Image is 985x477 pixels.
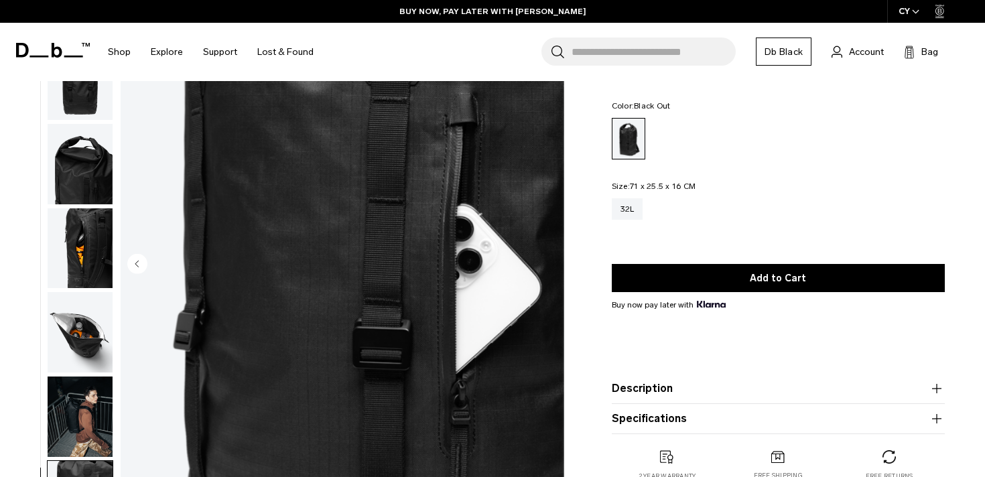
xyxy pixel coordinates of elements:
[612,299,726,311] span: Buy now pay later with
[849,45,884,59] span: Account
[127,253,147,276] button: Previous slide
[612,381,945,397] button: Description
[108,28,131,76] a: Shop
[756,38,811,66] a: Db Black
[399,5,586,17] a: BUY NOW, PAY LATER WITH [PERSON_NAME]
[612,411,945,427] button: Specifications
[904,44,938,60] button: Bag
[47,123,113,205] button: Essential Rolltop Backpack 32L Black Out
[257,28,314,76] a: Lost & Found
[151,28,183,76] a: Explore
[612,118,645,159] a: Black Out
[612,198,643,220] a: 32L
[832,44,884,60] a: Account
[47,291,113,373] button: Essential Rolltop Backpack 32L Black Out
[697,301,726,308] img: {"height" => 20, "alt" => "Klarna"}
[48,208,113,289] img: Essential Rolltop Backpack 32L Black Out
[48,292,113,372] img: Essential Rolltop Backpack 32L Black Out
[47,208,113,289] button: Essential Rolltop Backpack 32L Black Out
[612,182,696,190] legend: Size:
[48,377,113,457] img: Essential Rolltop Backpack 32L Black Out
[612,264,945,292] button: Add to Cart
[48,124,113,204] img: Essential Rolltop Backpack 32L Black Out
[921,45,938,59] span: Bag
[203,28,237,76] a: Support
[634,101,670,111] span: Black Out
[98,23,324,81] nav: Main Navigation
[47,376,113,458] button: Essential Rolltop Backpack 32L Black Out
[612,102,671,110] legend: Color:
[630,182,696,191] span: 71 x 25.5 x 16 CM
